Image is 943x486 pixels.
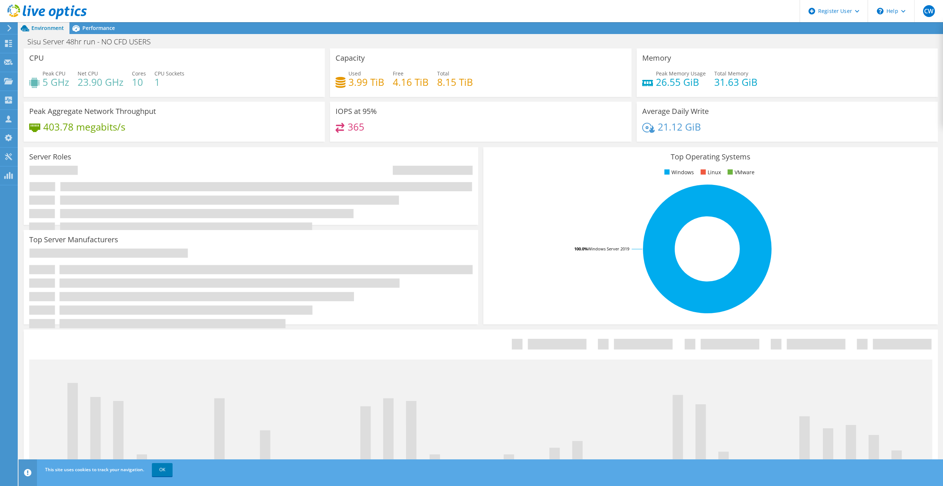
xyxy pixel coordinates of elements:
span: CW [923,5,935,17]
h4: 21.12 GiB [658,123,701,131]
li: Windows [663,168,694,176]
span: CPU Sockets [154,70,184,77]
tspan: 100.0% [574,246,588,252]
h1: Sisu Server 48hr run - NO CFD USERS [24,38,162,46]
a: OK [152,463,173,476]
h4: 23.90 GHz [78,78,123,86]
h4: 403.78 megabits/s [43,123,125,131]
li: Linux [699,168,721,176]
h4: 1 [154,78,184,86]
span: Performance [82,24,115,31]
h4: 5 GHz [42,78,69,86]
span: Total [437,70,449,77]
h4: 365 [348,123,364,131]
h3: CPU [29,54,44,62]
h4: 31.63 GiB [714,78,758,86]
tspan: Windows Server 2019 [588,246,629,252]
h3: Peak Aggregate Network Throughput [29,107,156,115]
h4: 4.16 TiB [393,78,429,86]
svg: \n [877,8,884,14]
h3: Server Roles [29,153,71,161]
span: Cores [132,70,146,77]
h4: 8.15 TiB [437,78,473,86]
h4: 10 [132,78,146,86]
h3: Average Daily Write [642,107,709,115]
span: Free [393,70,404,77]
span: Used [348,70,361,77]
h3: Top Server Manufacturers [29,236,118,244]
h4: 26.55 GiB [656,78,706,86]
span: Total Memory [714,70,748,77]
span: Net CPU [78,70,98,77]
span: Peak Memory Usage [656,70,706,77]
h3: Top Operating Systems [489,153,932,161]
h3: IOPS at 95% [336,107,377,115]
h3: Capacity [336,54,365,62]
h3: Memory [642,54,671,62]
h4: 3.99 TiB [348,78,384,86]
span: Environment [31,24,64,31]
li: VMware [726,168,755,176]
span: This site uses cookies to track your navigation. [45,466,144,473]
span: Peak CPU [42,70,65,77]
